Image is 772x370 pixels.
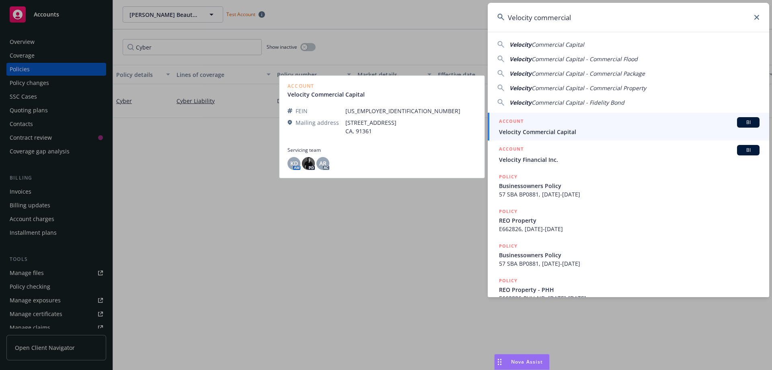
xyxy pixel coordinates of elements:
a: POLICYREO Property - PHHE662826-PHH-NB, [DATE]-[DATE] [488,272,769,307]
span: Velocity [509,84,532,92]
button: Nova Assist [494,354,550,370]
span: Commercial Capital - Commercial Package [532,70,645,77]
span: Businessowners Policy [499,251,760,259]
span: Businessowners Policy [499,182,760,190]
span: Commercial Capital [532,41,584,48]
span: REO Property [499,216,760,225]
a: POLICYBusinessowners Policy57 SBA BP0881, [DATE]-[DATE] [488,238,769,272]
h5: POLICY [499,173,517,181]
h5: ACCOUNT [499,117,524,127]
h5: POLICY [499,207,517,215]
h5: POLICY [499,242,517,250]
span: Velocity [509,55,532,63]
span: Commercial Capital - Fidelity Bond [532,99,624,106]
span: Velocity [509,70,532,77]
span: 57 SBA BP0881, [DATE]-[DATE] [499,259,760,268]
h5: ACCOUNT [499,145,524,155]
span: E662826, [DATE]-[DATE] [499,225,760,233]
span: Velocity Financial Inc. [499,155,760,164]
span: Velocity [509,99,532,106]
span: REO Property - PHH [499,285,760,294]
span: Velocity Commercial Capital [499,128,760,136]
span: 57 SBA BP0881, [DATE]-[DATE] [499,190,760,198]
span: Velocity [509,41,532,48]
a: POLICYBusinessowners Policy57 SBA BP0881, [DATE]-[DATE] [488,168,769,203]
span: BI [740,119,756,126]
a: ACCOUNTBIVelocity Financial Inc. [488,141,769,168]
span: BI [740,147,756,154]
div: Drag to move [495,354,505,370]
span: E662826-PHH-NB, [DATE]-[DATE] [499,294,760,302]
a: POLICYREO PropertyE662826, [DATE]-[DATE] [488,203,769,238]
span: Commercial Capital - Commercial Property [532,84,646,92]
a: ACCOUNTBIVelocity Commercial Capital [488,113,769,141]
span: Nova Assist [511,358,543,365]
span: Commercial Capital - Commercial Flood [532,55,638,63]
input: Search... [488,3,769,32]
h5: POLICY [499,277,517,285]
